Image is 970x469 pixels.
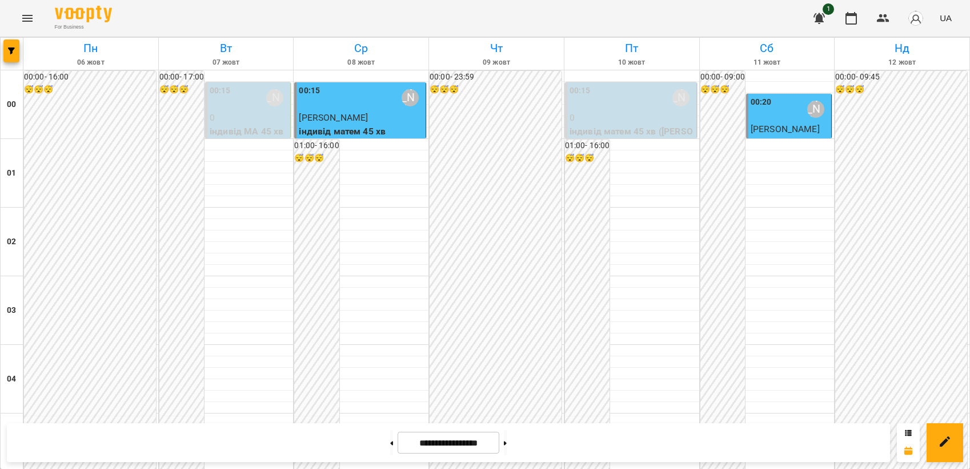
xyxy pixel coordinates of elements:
[159,71,204,84] h6: 00:00 - 17:00
[807,101,824,118] div: Тюрдьо Лариса
[295,39,427,57] h6: Ср
[14,5,41,32] button: Menu
[836,57,968,68] h6: 12 жовт
[751,136,829,150] p: індивід МА 45 хв
[7,167,16,180] h6: 01
[25,57,157,68] h6: 06 жовт
[940,12,952,24] span: UA
[823,3,834,15] span: 1
[24,71,156,84] h6: 00:00 - 16:00
[159,84,204,96] h6: 😴😴😴
[55,23,112,31] span: For Business
[430,71,562,84] h6: 00:00 - 23:59
[700,71,745,84] h6: 00:00 - 09:00
[7,304,16,317] h6: 03
[294,140,339,152] h6: 01:00 - 16:00
[431,57,562,68] h6: 09 жовт
[835,84,967,96] h6: 😴😴😴
[570,111,694,125] p: 0
[702,57,833,68] h6: 11 жовт
[299,112,368,123] span: [PERSON_NAME]
[210,125,288,152] p: індивід МА 45 хв ([PERSON_NAME])
[566,39,698,57] h6: Пт
[161,39,292,57] h6: Вт
[7,236,16,248] h6: 02
[266,89,283,106] div: Тюрдьо Лариса
[751,96,772,109] label: 00:20
[935,7,956,29] button: UA
[672,89,690,106] div: Тюрдьо Лариса
[702,39,833,57] h6: Сб
[565,140,610,152] h6: 01:00 - 16:00
[299,85,320,97] label: 00:15
[25,39,157,57] h6: Пн
[210,111,288,125] p: 0
[161,57,292,68] h6: 07 жовт
[295,57,427,68] h6: 08 жовт
[836,39,968,57] h6: Нд
[700,84,745,96] h6: 😴😴😴
[566,57,698,68] h6: 10 жовт
[7,373,16,385] h6: 04
[431,39,562,57] h6: Чт
[402,89,419,106] div: Тюрдьо Лариса
[210,85,231,97] label: 00:15
[430,84,562,96] h6: 😴😴😴
[565,152,610,165] h6: 😴😴😴
[7,98,16,111] h6: 00
[570,85,591,97] label: 00:15
[24,84,156,96] h6: 😴😴😴
[55,6,112,22] img: Voopty Logo
[299,125,423,138] p: індивід матем 45 хв
[570,125,694,152] p: індивід матем 45 хв ([PERSON_NAME])
[835,71,967,84] h6: 00:00 - 09:45
[294,152,339,165] h6: 😴😴😴
[908,10,924,26] img: avatar_s.png
[751,124,820,134] span: [PERSON_NAME]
